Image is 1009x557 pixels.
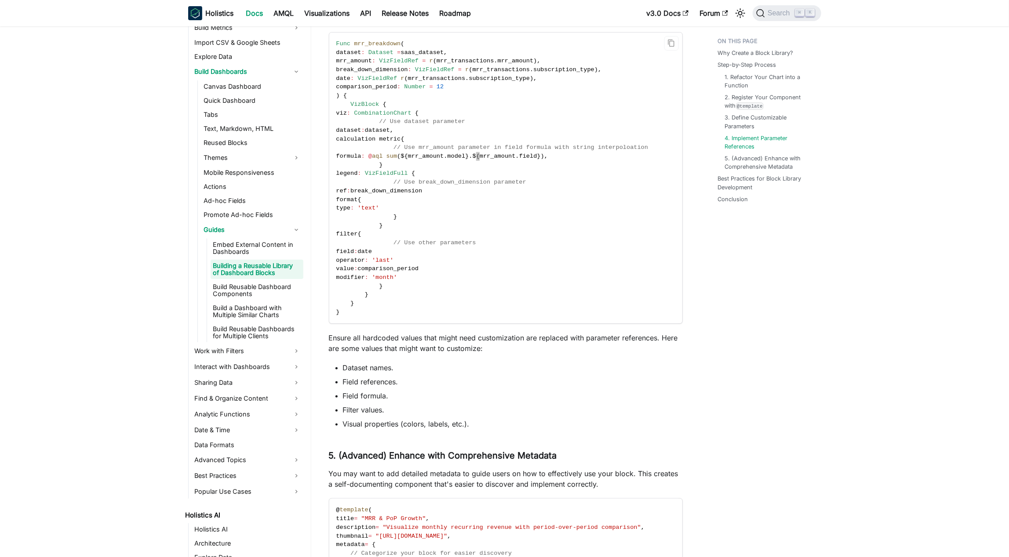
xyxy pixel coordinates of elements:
a: Why Create a Block Library? [718,49,794,57]
a: Work with Filters [192,344,303,358]
span: 'text' [357,205,379,211]
a: Text, Markdown, HTML [201,123,303,135]
li: Visual properties (colors, labels, etc.). [343,419,683,429]
span: } [379,162,382,168]
span: Dataset [368,49,393,56]
span: : [350,75,354,82]
span: operator [336,257,365,264]
a: Interact with Dashboards [192,360,303,374]
span: , [444,49,447,56]
a: Canvas Dashboard [201,80,303,93]
span: r [465,66,469,73]
button: Search (Command+K) [753,5,821,21]
a: AMQL [269,6,299,20]
span: ) [541,153,544,159]
span: @ [336,506,340,513]
span: dataset [365,127,390,134]
a: Ad-hoc Fields [201,195,303,207]
span: ( [401,40,404,47]
a: Date & Time [192,423,303,437]
a: Conclusion [718,195,748,203]
span: subscription_type [469,75,530,82]
span: Number [404,83,426,90]
span: ( [404,75,408,82]
span: { [415,110,419,116]
span: @ [368,153,372,159]
span: mrr_amount [480,153,516,159]
span: VizFieldRef [415,66,455,73]
span: = [354,515,357,522]
span: : [365,257,368,264]
span: type [336,205,351,211]
span: thumbnail [336,533,368,539]
a: Best Practices [192,469,303,483]
li: Field references. [343,376,683,387]
span: : [354,248,357,255]
span: template [340,506,368,513]
span: = [368,533,372,539]
span: break_down_dimension [336,66,408,73]
p: You may want to add detailed metadata to guide users on how to effectively use your block. This c... [329,468,683,489]
span: mrr_amount [336,58,372,64]
a: Reused Blocks [201,137,303,149]
span: date [357,248,372,255]
span: , [537,58,540,64]
span: VizFieldFull [365,170,408,177]
span: VizBlock [350,101,379,108]
span: : [408,66,412,73]
span: r [430,58,433,64]
span: "Visualize monthly recurring revenue with period-over-period comparison" [383,524,641,531]
span: aql [372,153,382,159]
span: , [598,66,601,73]
a: Roadmap [434,6,477,20]
a: Holistics AI [192,523,303,535]
span: } [465,153,469,159]
span: r [401,75,404,82]
span: } [537,153,541,159]
span: legend [336,170,358,177]
span: mrr_transactions [437,58,494,64]
a: 3. Define Customizable Parameters [725,113,812,130]
a: Guides [201,223,303,237]
li: Dataset names. [343,362,683,373]
a: 4. Implement Parameter References [725,134,812,151]
span: { [412,170,415,177]
span: = [430,83,433,90]
span: = [422,58,426,64]
button: Switch between dark and light mode (currently light mode) [733,6,747,20]
span: . [444,153,447,159]
span: field [336,248,354,255]
span: = [375,524,379,531]
a: Release Notes [377,6,434,20]
span: break_down_dimension [350,188,422,194]
p: Ensure all hardcoded values that might need customization are replaced with parameter references.... [329,333,683,354]
span: ( [433,58,437,64]
span: } [350,300,354,307]
a: Step-by-Step Process [718,61,776,69]
a: Themes [201,151,303,165]
a: Import CSV & Google Sheets [192,36,303,49]
span: mrr_amount [498,58,534,64]
span: subscription_type [533,66,594,73]
span: calculation metric [336,136,401,142]
a: Promote Ad-hoc Fields [201,209,303,221]
span: field [519,153,537,159]
span: mrr_amount [408,153,444,159]
span: sum [386,153,397,159]
span: . [516,153,519,159]
span: // Use mrr_amount parameter in field formula with string interpoloation [393,144,648,151]
span: dataset [336,127,361,134]
span: mrr_breakdown [354,40,401,47]
span: ( [469,66,472,73]
a: Build Dashboards [192,65,303,79]
a: Forum [694,6,733,20]
span: : [350,205,354,211]
span: : [347,188,350,194]
a: HolisticsHolistics [188,6,234,20]
a: Mobile Responsiveness [201,166,303,179]
span: model [448,153,466,159]
span: : [361,153,365,159]
kbd: K [806,9,815,17]
span: { [357,196,361,203]
span: , [447,533,451,539]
